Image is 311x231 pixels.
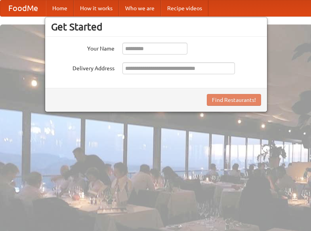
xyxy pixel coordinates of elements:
[0,0,46,16] a: FoodMe
[51,21,261,33] h3: Get Started
[46,0,74,16] a: Home
[51,43,114,53] label: Your Name
[74,0,119,16] a: How it works
[161,0,208,16] a: Recipe videos
[119,0,161,16] a: Who we are
[207,94,261,106] button: Find Restaurants!
[51,62,114,72] label: Delivery Address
